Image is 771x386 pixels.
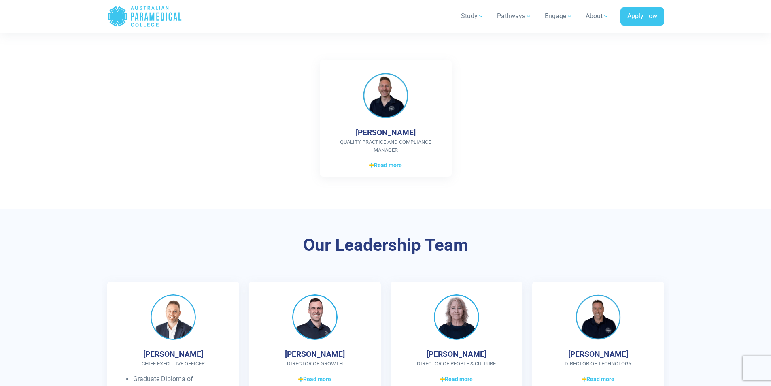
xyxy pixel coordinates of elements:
span: Director of Technology [545,360,651,368]
a: Read more [262,374,368,384]
img: Ben Poppy [151,294,196,340]
h4: [PERSON_NAME] [143,350,203,359]
a: Read more [404,374,510,384]
span: Read more [369,161,402,170]
img: Kieron Mulcahy [576,294,621,340]
span: Quality Practice and Compliance Manager [333,138,439,154]
a: Read more [545,374,651,384]
span: Director of People & Culture [404,360,510,368]
img: Sally Metcalf [434,294,479,340]
span: CHIEF EXECUTIVE OFFICER [120,360,226,368]
a: Study [456,5,489,28]
a: About [581,5,614,28]
span: Read more [582,375,614,384]
a: Australian Paramedical College [107,3,182,30]
a: Engage [540,5,578,28]
a: Read more [333,160,439,170]
a: Pathways [492,5,537,28]
a: Apply now [620,7,664,26]
span: Read more [440,375,473,384]
img: Stephen Booth [292,294,338,340]
span: Director of Growth [262,360,368,368]
h4: [PERSON_NAME] [356,128,416,137]
h4: [PERSON_NAME] [285,350,345,359]
h4: [PERSON_NAME] [427,350,486,359]
span: Read more [298,375,331,384]
img: Shaun Radford [363,73,408,118]
h4: [PERSON_NAME] [568,350,628,359]
h3: Our Leadership Team [149,235,622,256]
